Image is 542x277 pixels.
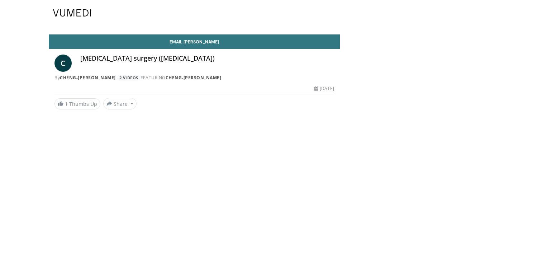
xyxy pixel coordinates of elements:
[80,55,334,62] h4: [MEDICAL_DATA] surgery ([MEDICAL_DATA])
[54,75,334,81] div: By FEATURING
[54,55,72,72] a: C
[314,85,334,92] div: [DATE]
[53,9,91,17] img: VuMedi Logo
[54,98,100,109] a: 1 Thumbs Up
[117,75,141,81] a: 2 Videos
[49,34,340,49] a: Email [PERSON_NAME]
[103,98,137,109] button: Share
[65,100,68,107] span: 1
[60,75,116,81] a: Cheng-[PERSON_NAME]
[166,75,222,81] a: Cheng-[PERSON_NAME]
